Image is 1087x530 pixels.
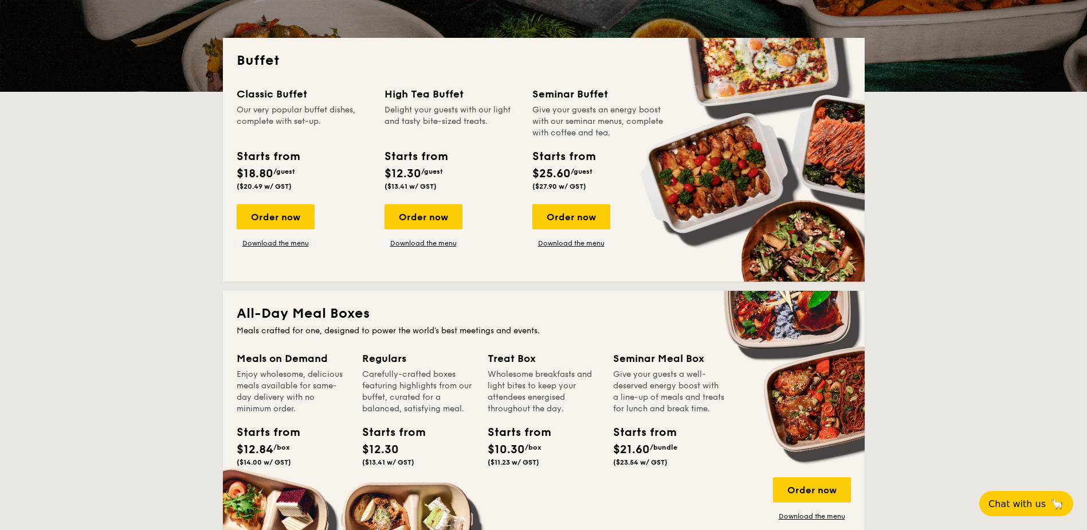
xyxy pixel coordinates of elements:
a: Download the menu [384,239,462,248]
span: ($27.90 w/ GST) [532,182,586,190]
span: ($14.00 w/ GST) [237,458,291,466]
span: ($13.41 w/ GST) [362,458,414,466]
span: /guest [273,167,295,176]
div: Meals on Demand [237,350,348,367]
div: Wholesome breakfasts and light bites to keep your attendees energised throughout the day. [488,369,599,415]
span: $21.60 [613,443,650,457]
a: Download the menu [532,239,610,248]
h2: Buffet [237,52,851,70]
span: Chat with us [988,498,1046,509]
div: Starts from [488,424,539,441]
span: $25.60 [532,167,571,181]
span: $12.30 [384,167,421,181]
div: High Tea Buffet [384,86,519,102]
span: /bundle [650,443,677,451]
div: Treat Box [488,350,599,367]
span: $10.30 [488,443,525,457]
span: ($20.49 w/ GST) [237,182,292,190]
span: 🦙 [1050,497,1064,510]
span: $12.84 [237,443,273,457]
div: Order now [384,204,462,229]
div: Seminar Meal Box [613,350,725,367]
h2: All-Day Meal Boxes [237,305,851,323]
div: Enjoy wholesome, delicious meals available for same-day delivery with no minimum order. [237,369,348,415]
span: $18.80 [237,167,273,181]
div: Starts from [384,148,447,165]
div: Our very popular buffet dishes, complete with set-up. [237,104,371,139]
div: Starts from [237,424,288,441]
div: Starts from [362,424,414,441]
span: /guest [421,167,443,176]
div: Starts from [237,148,299,165]
div: Order now [773,477,851,502]
div: Carefully-crafted boxes featuring highlights from our buffet, curated for a balanced, satisfying ... [362,369,474,415]
div: Classic Buffet [237,86,371,102]
span: /box [273,443,290,451]
div: Give your guests an energy boost with our seminar menus, complete with coffee and tea. [532,104,666,139]
div: Order now [237,204,315,229]
span: ($11.23 w/ GST) [488,458,539,466]
div: Regulars [362,350,474,367]
button: Chat with us🦙 [979,491,1073,516]
span: /guest [571,167,592,176]
div: Meals crafted for one, designed to power the world's best meetings and events. [237,325,851,337]
div: Starts from [532,148,595,165]
div: Order now [532,204,610,229]
span: ($23.54 w/ GST) [613,458,668,466]
div: Give your guests a well-deserved energy boost with a line-up of meals and treats for lunch and br... [613,369,725,415]
div: Starts from [613,424,665,441]
div: Seminar Buffet [532,86,666,102]
a: Download the menu [773,512,851,521]
a: Download the menu [237,239,315,248]
span: /box [525,443,541,451]
span: ($13.41 w/ GST) [384,182,437,190]
span: $12.30 [362,443,399,457]
div: Delight your guests with our light and tasty bite-sized treats. [384,104,519,139]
